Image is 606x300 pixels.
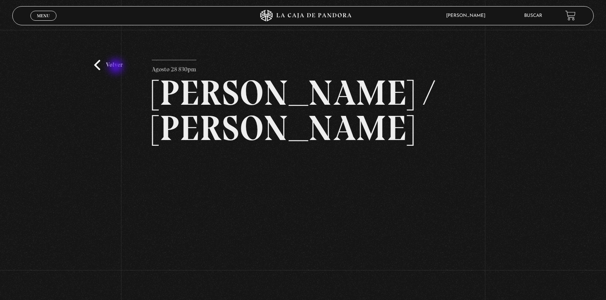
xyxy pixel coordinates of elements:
span: Cerrar [35,20,53,25]
a: Volver [94,60,123,70]
p: Agosto 28 830pm [152,60,196,75]
a: Buscar [524,13,542,18]
span: [PERSON_NAME] [442,13,493,18]
a: View your shopping cart [565,10,576,21]
h2: [PERSON_NAME] / [PERSON_NAME] [152,75,454,146]
span: Menu [37,13,50,18]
